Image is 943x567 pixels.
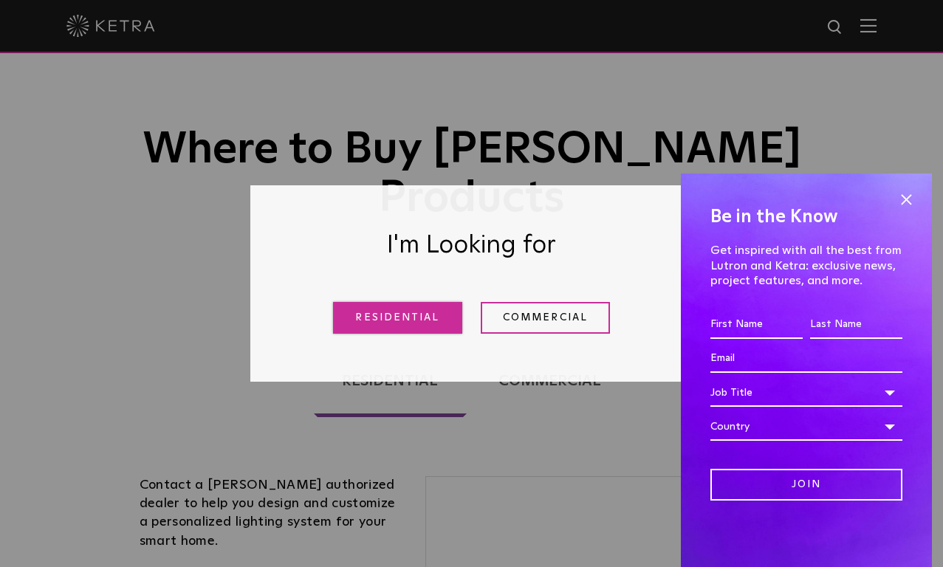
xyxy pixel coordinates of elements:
input: Join [710,469,902,501]
h3: I'm Looking for [287,222,656,269]
div: Job Title [710,379,902,407]
input: Last Name [810,311,902,339]
p: Get inspired with all the best from Lutron and Ketra: exclusive news, project features, and more. [710,242,902,288]
input: First Name [710,311,803,339]
h4: Be in the Know [710,203,902,231]
a: Commercial [481,302,610,334]
a: Residential [333,302,462,334]
div: Country [710,413,902,441]
input: Email [710,345,902,373]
